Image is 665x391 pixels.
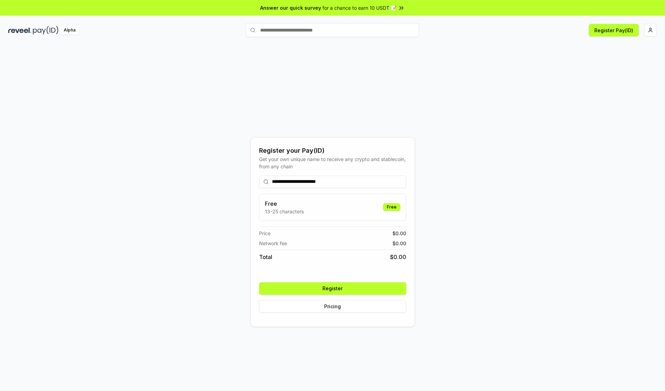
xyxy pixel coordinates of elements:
[8,26,32,35] img: reveel_dark
[259,282,406,295] button: Register
[259,155,406,170] div: Get your own unique name to receive any crypto and stablecoin, from any chain
[259,253,272,261] span: Total
[33,26,59,35] img: pay_id
[259,300,406,313] button: Pricing
[260,4,321,11] span: Answer our quick survey
[392,230,406,237] span: $ 0.00
[259,240,287,247] span: Network fee
[259,146,406,155] div: Register your Pay(ID)
[265,199,304,208] h3: Free
[60,26,79,35] div: Alpha
[390,253,406,261] span: $ 0.00
[383,203,400,211] div: Free
[322,4,397,11] span: for a chance to earn 10 USDT 📝
[392,240,406,247] span: $ 0.00
[589,24,639,36] button: Register Pay(ID)
[259,230,271,237] span: Price
[265,208,304,215] p: 13-25 characters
